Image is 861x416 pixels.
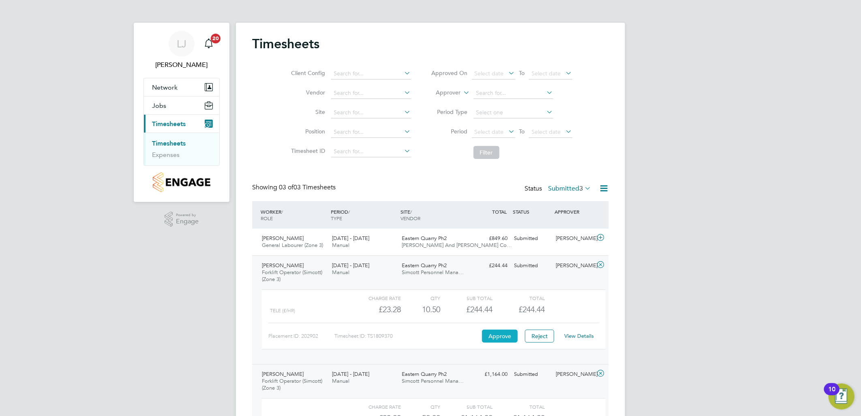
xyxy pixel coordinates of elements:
[289,128,326,135] label: Position
[259,204,329,225] div: WORKER
[334,330,480,343] div: Timesheet ID: TS1809370
[532,70,561,77] span: Select date
[279,183,293,191] span: 03 of
[211,34,221,43] span: 20
[289,108,326,116] label: Site
[519,304,545,314] span: £244.44
[517,126,527,137] span: To
[262,262,304,269] span: [PERSON_NAME]
[331,68,411,79] input: Search for...
[143,31,220,70] a: LJ[PERSON_NAME]
[402,242,512,249] span: [PERSON_NAME] And [PERSON_NAME] Co…
[331,88,411,99] input: Search for...
[473,88,553,99] input: Search for...
[517,68,527,78] span: To
[431,108,468,116] label: Period Type
[331,215,342,221] span: TYPE
[511,259,553,272] div: Submitted
[331,146,411,157] input: Search for...
[431,128,468,135] label: Period
[153,172,210,192] img: countryside-properties-logo-retina.png
[332,242,349,249] span: Manual
[440,293,493,303] div: Sub Total
[565,332,594,339] a: View Details
[525,183,593,195] div: Status
[402,235,447,242] span: Eastern Quarry Ph2
[144,115,219,133] button: Timesheets
[176,218,199,225] span: Engage
[469,232,511,245] div: £849.60
[143,172,220,192] a: Go to home page
[579,184,583,193] span: 3
[144,78,219,96] button: Network
[829,384,855,410] button: Open Resource Center, 10 new notifications
[469,368,511,381] div: £1,164.00
[332,262,369,269] span: [DATE] - [DATE]
[349,293,401,303] div: Charge rate
[482,330,518,343] button: Approve
[252,36,319,52] h2: Timesheets
[469,259,511,272] div: £244.44
[279,183,336,191] span: 03 Timesheets
[475,70,504,77] span: Select date
[492,208,507,215] span: TOTAL
[553,368,595,381] div: [PERSON_NAME]
[289,147,326,154] label: Timesheet ID
[399,204,469,225] div: SITE
[281,208,283,215] span: /
[152,151,180,159] a: Expenses
[332,235,369,242] span: [DATE] - [DATE]
[553,259,595,272] div: [PERSON_NAME]
[289,69,326,77] label: Client Config
[493,293,545,303] div: Total
[401,402,440,412] div: QTY
[431,69,468,77] label: Approved On
[402,371,447,377] span: Eastern Quarry Ph2
[262,269,322,283] span: Forklift Operator (Simcott) (Zone 3)
[261,215,273,221] span: ROLE
[402,377,464,384] span: Simcott Personnel Mana…
[401,215,421,221] span: VENDOR
[289,89,326,96] label: Vendor
[262,235,304,242] span: [PERSON_NAME]
[252,183,337,192] div: Showing
[152,139,186,147] a: Timesheets
[525,330,554,343] button: Reject
[144,96,219,114] button: Jobs
[348,208,350,215] span: /
[349,303,401,316] div: £23.28
[262,377,322,391] span: Forklift Operator (Simcott) (Zone 3)
[532,128,561,135] span: Select date
[828,389,835,400] div: 10
[349,402,401,412] div: Charge rate
[402,262,447,269] span: Eastern Quarry Ph2
[331,107,411,118] input: Search for...
[493,402,545,412] div: Total
[332,377,349,384] span: Manual
[440,303,493,316] div: £244.44
[401,303,440,316] div: 10.50
[511,204,553,219] div: STATUS
[144,133,219,165] div: Timesheets
[152,102,166,109] span: Jobs
[270,308,295,313] span: tele (£/HR)
[152,120,186,128] span: Timesheets
[165,212,199,227] a: Powered byEngage
[402,269,464,276] span: Simcott Personnel Mana…
[329,204,399,225] div: PERIOD
[553,204,595,219] div: APPROVER
[553,232,595,245] div: [PERSON_NAME]
[411,208,412,215] span: /
[548,184,591,193] label: Submitted
[262,242,323,249] span: General Labourer (Zone 3)
[143,60,220,70] span: Lewis Jenner
[424,89,461,97] label: Approver
[511,232,553,245] div: Submitted
[473,107,553,118] input: Select one
[176,212,199,219] span: Powered by
[475,128,504,135] span: Select date
[332,371,369,377] span: [DATE] - [DATE]
[177,39,186,49] span: LJ
[440,402,493,412] div: Sub Total
[401,293,440,303] div: QTY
